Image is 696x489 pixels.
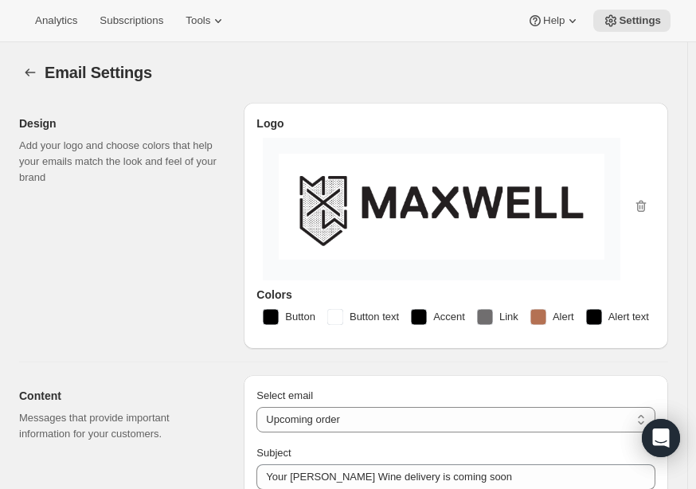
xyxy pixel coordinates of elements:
span: Button text [350,309,399,325]
span: Email Settings [45,64,152,81]
button: Alert text [577,304,659,330]
button: Tools [176,10,236,32]
button: Alert [521,304,584,330]
h3: Logo [256,115,655,131]
button: Button text [318,304,409,330]
span: Alert text [608,309,649,325]
button: Analytics [25,10,87,32]
button: Settings [19,61,41,84]
span: Help [543,14,565,27]
div: Open Intercom Messenger [642,419,680,457]
span: Tools [186,14,210,27]
button: Link [467,304,528,330]
p: Add your logo and choose colors that help your emails match the look and feel of your brand [19,138,218,186]
img: Maxwell_Hor_Hero.jpg [279,154,604,260]
span: Analytics [35,14,77,27]
span: Accent [433,309,465,325]
span: Button [285,309,315,325]
span: Alert [553,309,574,325]
span: Select email [256,389,313,401]
span: Subject [256,447,291,459]
h2: Design [19,115,218,131]
h2: Content [19,388,218,404]
button: Button [253,304,325,330]
button: Accent [401,304,475,330]
p: Messages that provide important information for your customers. [19,410,218,442]
span: Settings [619,14,661,27]
span: Subscriptions [100,14,163,27]
button: Settings [593,10,671,32]
h3: Colors [256,287,655,303]
span: Link [499,309,518,325]
button: Help [518,10,590,32]
button: Subscriptions [90,10,173,32]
